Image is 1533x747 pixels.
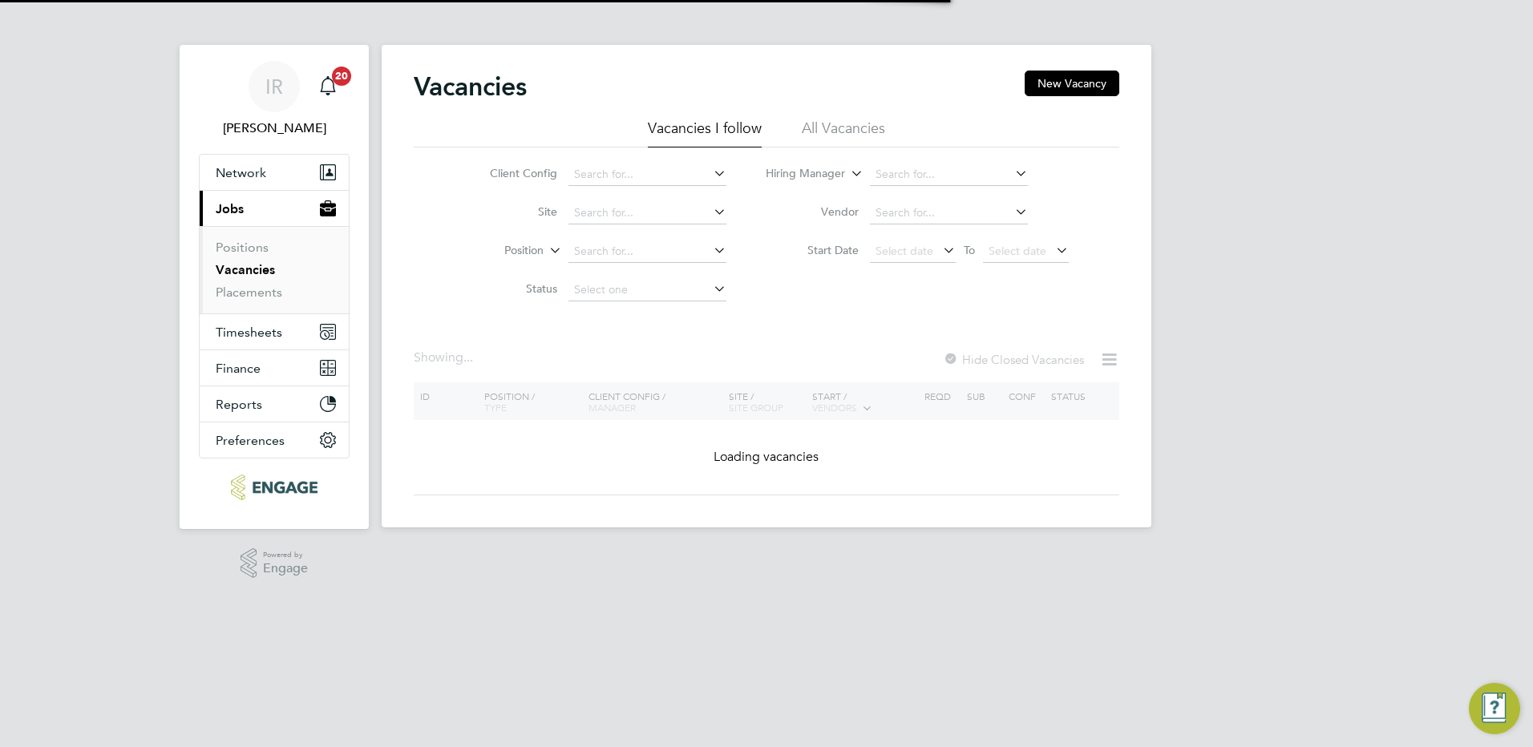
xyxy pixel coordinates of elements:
[876,244,933,258] span: Select date
[1469,683,1520,734] button: Engage Resource Center
[263,562,308,575] span: Engage
[414,71,527,103] h2: Vacancies
[200,226,349,313] div: Jobs
[216,240,269,255] a: Positions
[451,243,544,259] label: Position
[870,164,1028,186] input: Search for...
[1025,71,1119,96] button: New Vacancy
[216,165,266,180] span: Network
[265,76,283,97] span: IR
[648,119,762,147] li: Vacancies I follow
[568,279,726,301] input: Select one
[870,202,1028,224] input: Search for...
[216,201,244,216] span: Jobs
[312,61,344,112] a: 20
[200,191,349,226] button: Jobs
[332,67,351,86] span: 20
[753,166,845,182] label: Hiring Manager
[200,155,349,190] button: Network
[943,352,1084,367] label: Hide Closed Vacancies
[802,119,885,147] li: All Vacancies
[766,204,859,219] label: Vendor
[263,548,308,562] span: Powered by
[766,243,859,257] label: Start Date
[216,285,282,300] a: Placements
[568,240,726,263] input: Search for...
[959,240,980,260] span: To
[216,433,285,448] span: Preferences
[216,397,262,412] span: Reports
[465,281,557,296] label: Status
[180,45,369,529] nav: Main navigation
[465,204,557,219] label: Site
[199,61,350,138] a: IR[PERSON_NAME]
[414,349,476,366] div: Showing
[216,262,275,277] a: Vacancies
[463,349,473,365] span: ...
[568,164,726,186] input: Search for...
[989,244,1046,258] span: Select date
[199,119,350,138] span: Ian Rist
[200,350,349,386] button: Finance
[200,422,349,458] button: Preferences
[199,474,350,500] a: Go to home page
[216,325,282,340] span: Timesheets
[568,202,726,224] input: Search for...
[241,548,309,579] a: Powered byEngage
[200,386,349,422] button: Reports
[231,474,317,500] img: ncclondon-logo-retina.png
[216,361,261,376] span: Finance
[200,314,349,349] button: Timesheets
[465,166,557,180] label: Client Config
